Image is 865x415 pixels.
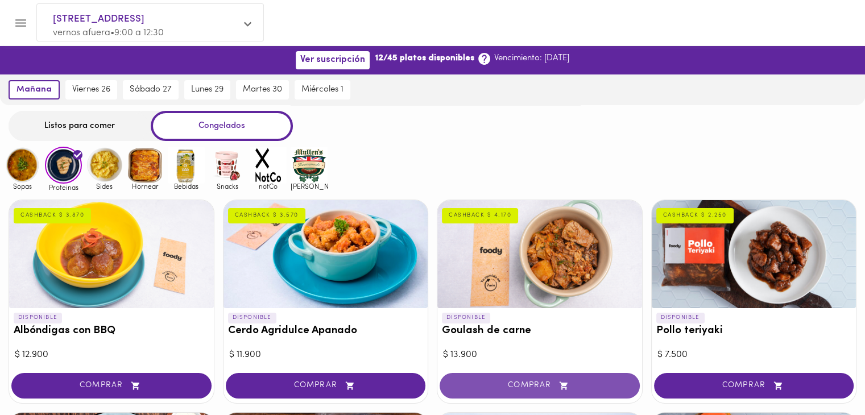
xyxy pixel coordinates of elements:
span: COMPRAR [668,381,840,391]
div: $ 11.900 [229,348,423,362]
span: COMPRAR [454,381,626,391]
span: Snacks [209,182,246,190]
iframe: Messagebird Livechat Widget [799,349,854,404]
span: Bebidas [168,182,205,190]
h3: Albóndigas con BBQ [14,325,209,337]
div: CASHBACK $ 3.570 [228,208,305,223]
div: Cerdo Agridulce Apanado [224,200,428,308]
button: COMPRAR [654,373,854,399]
button: sábado 27 [123,80,179,99]
span: sábado 27 [130,85,172,95]
div: Albóndigas con BBQ [9,200,214,308]
div: $ 12.900 [15,348,208,362]
div: Congelados [151,111,293,141]
img: Hornear [127,147,164,184]
span: Sopas [4,182,41,190]
p: DISPONIBLE [442,313,490,323]
span: Sides [86,182,123,190]
p: DISPONIBLE [14,313,62,323]
button: lunes 29 [184,80,230,99]
span: mañana [16,85,52,95]
div: CASHBACK $ 4.170 [442,208,518,223]
div: $ 13.900 [443,348,636,362]
button: COMPRAR [226,373,426,399]
img: mullens [291,147,328,184]
span: Ver suscripción [300,55,365,65]
h3: Cerdo Agridulce Apanado [228,325,424,337]
p: Vencimiento: [DATE] [494,52,569,64]
h3: Pollo teriyaki [656,325,852,337]
span: miércoles 1 [301,85,343,95]
img: Proteinas [45,147,82,184]
button: miércoles 1 [295,80,350,99]
span: notCo [250,182,287,190]
span: COMPRAR [26,381,197,391]
img: notCo [250,147,287,184]
span: [PERSON_NAME] [291,182,328,190]
button: COMPRAR [11,373,212,399]
div: $ 7.500 [657,348,851,362]
button: Ver suscripción [296,51,370,69]
b: 12/45 platos disponibles [375,52,474,64]
img: Snacks [209,147,246,184]
span: vernos afuera • 9:00 a 12:30 [53,28,164,38]
div: Pollo teriyaki [652,200,856,308]
span: Proteinas [45,184,82,191]
div: CASHBACK $ 3.870 [14,208,91,223]
div: Listos para comer [9,111,151,141]
button: martes 30 [236,80,289,99]
p: DISPONIBLE [656,313,705,323]
span: COMPRAR [240,381,412,391]
span: martes 30 [243,85,282,95]
span: [STREET_ADDRESS] [53,12,236,27]
div: CASHBACK $ 2.250 [656,208,734,223]
p: DISPONIBLE [228,313,276,323]
span: lunes 29 [191,85,224,95]
button: mañana [9,80,60,99]
button: viernes 26 [65,80,117,99]
span: viernes 26 [72,85,110,95]
button: Menu [7,9,35,37]
img: Bebidas [168,147,205,184]
span: Hornear [127,182,164,190]
button: COMPRAR [440,373,640,399]
img: Sopas [4,147,41,184]
img: Sides [86,147,123,184]
div: Goulash de carne [437,200,642,308]
h3: Goulash de carne [442,325,638,337]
